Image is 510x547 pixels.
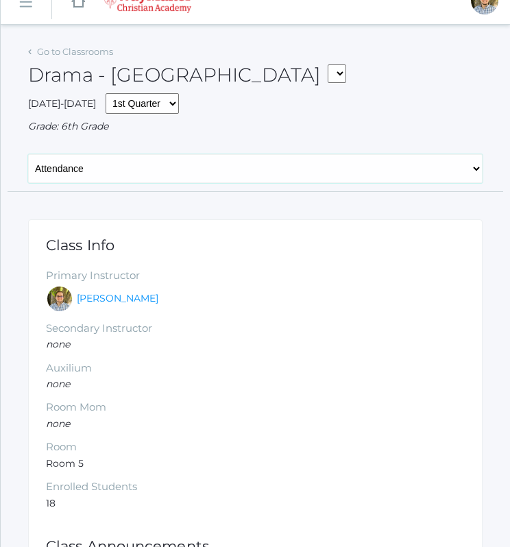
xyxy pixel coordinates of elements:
[46,323,465,335] h5: Secondary Instructor
[46,338,70,350] em: none
[46,417,70,430] em: none
[28,119,483,134] div: Grade: 6th Grade
[46,270,465,282] h5: Primary Instructor
[46,237,465,253] h1: Class Info
[46,441,465,453] h5: Room
[46,496,465,511] li: 18
[46,363,465,374] h5: Auxilium
[28,97,96,110] span: [DATE]-[DATE]
[46,378,70,390] em: none
[37,46,113,57] a: Go to Classrooms
[46,402,465,413] h5: Room Mom
[28,64,346,86] h2: Drama - [GEOGRAPHIC_DATA]
[77,291,158,306] a: [PERSON_NAME]
[46,237,465,511] div: Room 5
[46,481,465,493] h5: Enrolled Students
[46,285,73,313] div: Kylen Braileanu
